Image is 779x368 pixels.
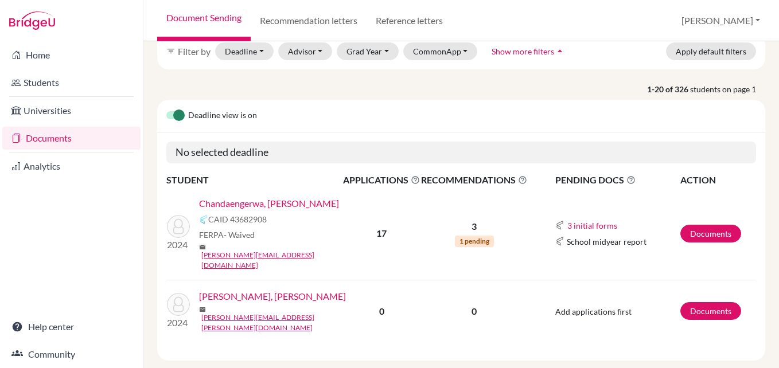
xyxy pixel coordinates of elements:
span: Add applications first [555,307,632,316]
a: [PERSON_NAME][EMAIL_ADDRESS][PERSON_NAME][DOMAIN_NAME] [201,312,350,333]
p: 3 [421,220,527,233]
a: Home [2,44,141,66]
img: Andrade, Johnson [167,293,190,316]
a: Community [2,343,141,366]
a: Documents [680,225,741,242]
button: Advisor [278,42,333,60]
i: filter_list [166,46,176,56]
button: [PERSON_NAME] [676,10,765,32]
button: Grad Year [337,42,399,60]
span: APPLICATIONS [343,173,420,187]
th: STUDENT [166,173,342,187]
span: School midyear report [567,236,646,248]
a: Analytics [2,155,141,178]
a: [PERSON_NAME], [PERSON_NAME] [199,289,346,303]
span: Deadline view is on [188,109,257,123]
span: mail [199,306,206,313]
a: Help center [2,315,141,338]
b: 0 [379,306,384,316]
span: Show more filters [492,46,554,56]
span: RECOMMENDATIONS [421,173,527,187]
a: [PERSON_NAME][EMAIL_ADDRESS][DOMAIN_NAME] [201,250,350,271]
p: 0 [421,304,527,318]
img: Common App logo [555,237,564,246]
a: Documents [680,302,741,320]
span: - Waived [224,230,255,240]
a: Students [2,71,141,94]
span: 1 pending [455,236,494,247]
h5: No selected deadline [166,142,756,163]
strong: 1-20 of 326 [647,83,690,95]
p: 2024 [167,316,190,330]
button: Deadline [215,42,274,60]
img: Common App logo [555,221,564,230]
button: 3 initial forms [567,219,618,232]
p: 2024 [167,238,190,252]
b: 17 [376,228,387,238]
a: Documents [2,127,141,150]
span: FERPA [199,229,255,241]
img: Bridge-U [9,11,55,30]
button: Apply default filters [666,42,756,60]
a: Universities [2,99,141,122]
span: students on page 1 [690,83,765,95]
span: mail [199,244,206,250]
a: Chandaengerwa, [PERSON_NAME] [199,197,339,210]
th: ACTION [680,173,756,187]
button: Show more filtersarrow_drop_up [482,42,575,60]
span: PENDING DOCS [555,173,679,187]
button: CommonApp [403,42,478,60]
span: Filter by [178,46,211,57]
img: Chandaengerwa, Tanaka [167,215,190,238]
img: Common App logo [199,215,208,224]
span: CAID 43682908 [208,213,267,225]
i: arrow_drop_up [554,45,566,57]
